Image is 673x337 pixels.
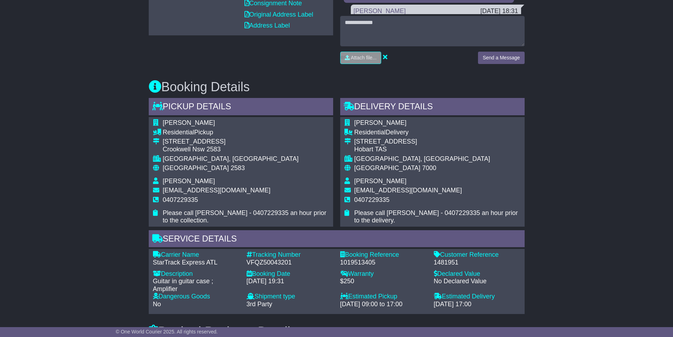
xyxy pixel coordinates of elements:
span: Residential [354,129,386,136]
a: Address Label [244,22,290,29]
div: Booking Date [247,270,333,278]
div: [DATE] 17:00 [434,301,520,308]
div: Warranty [340,270,427,278]
div: Pickup Details [149,98,333,117]
div: Delivery [354,129,520,136]
div: 1481951 [434,259,520,267]
div: [STREET_ADDRESS] [354,138,520,146]
div: [DATE] 09:00 to 17:00 [340,301,427,308]
div: Guitar in guitar case ; Amplifier [153,278,240,293]
span: [GEOGRAPHIC_DATA] [163,164,229,172]
div: Declared Value [434,270,520,278]
span: [GEOGRAPHIC_DATA] [354,164,420,172]
span: Please call [PERSON_NAME] - 0407229335 an hour prior to the delivery. [354,209,518,224]
div: Shipment type [247,293,333,301]
span: [PERSON_NAME] [163,119,215,126]
span: 0407229335 [163,196,198,203]
button: Send a Message [478,52,524,64]
div: Booking Reference [340,251,427,259]
span: [PERSON_NAME] [354,119,407,126]
h3: Booking Details [149,80,525,94]
div: 1019513405 [340,259,427,267]
div: Hobart TAS [354,146,520,153]
span: [EMAIL_ADDRESS][DOMAIN_NAME] [354,187,462,194]
div: VFQZ50043201 [247,259,333,267]
span: Residential [163,129,194,136]
span: 2583 [231,164,245,172]
div: Pickup [163,129,329,136]
div: Description [153,270,240,278]
div: Dangerous Goods [153,293,240,301]
div: Service Details [149,230,525,249]
div: [DATE] 19:31 [247,278,333,285]
a: Original Address Label [244,11,313,18]
span: 0407229335 [354,196,390,203]
span: Please call [PERSON_NAME] - 0407229335 an hour prior to the collection. [163,209,326,224]
div: StarTrack Express ATL [153,259,240,267]
span: [EMAIL_ADDRESS][DOMAIN_NAME] [163,187,271,194]
span: No [153,301,161,308]
div: Estimated Delivery [434,293,520,301]
div: Estimated Pickup [340,293,427,301]
span: © One World Courier 2025. All rights reserved. [116,329,218,335]
div: Customer Reference [434,251,520,259]
div: $250 [340,278,427,285]
span: [PERSON_NAME] [354,178,407,185]
span: 7000 [422,164,436,172]
div: Tracking Number [247,251,333,259]
div: [GEOGRAPHIC_DATA], [GEOGRAPHIC_DATA] [354,155,520,163]
div: [STREET_ADDRESS] [163,138,329,146]
a: [PERSON_NAME] [354,7,406,14]
div: [DATE] 18:31 [480,7,518,15]
div: Carrier Name [153,251,240,259]
div: [GEOGRAPHIC_DATA], [GEOGRAPHIC_DATA] [163,155,329,163]
div: Crookwell Nsw 2583 [163,146,329,153]
div: No Declared Value [434,278,520,285]
span: 3rd Party [247,301,272,308]
span: [PERSON_NAME] [163,178,215,185]
div: Delivery Details [340,98,525,117]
